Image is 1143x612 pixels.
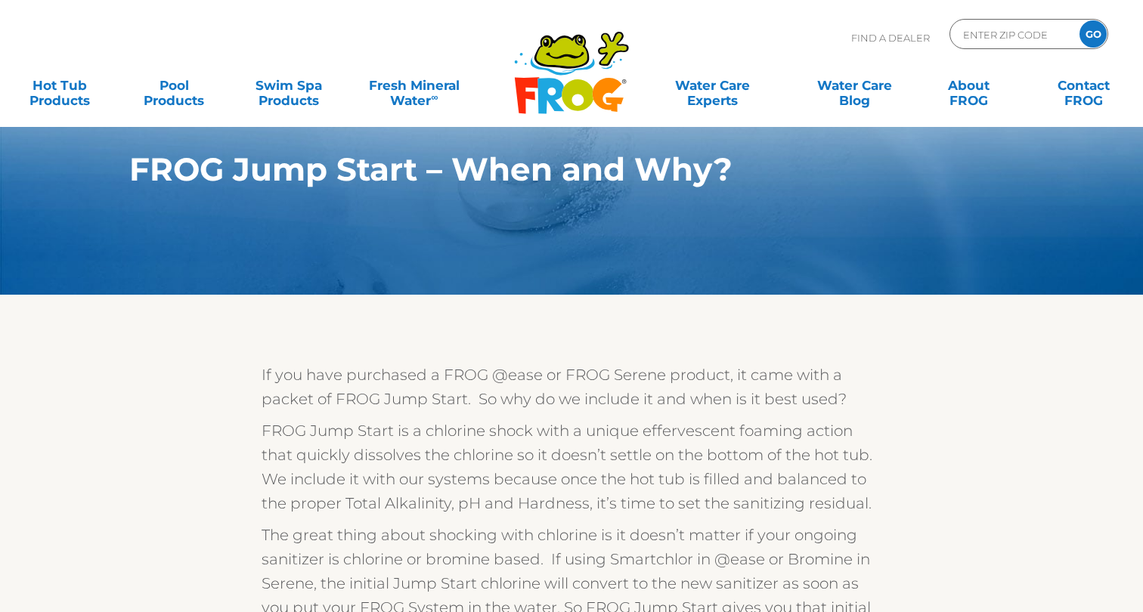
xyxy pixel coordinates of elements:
[1079,20,1107,48] input: GO
[15,70,104,100] a: Hot TubProducts
[262,363,881,411] p: If you have purchased a FROG @ease or FROG Serene product, it came with a packet of FROG Jump Sta...
[962,23,1064,45] input: Zip Code Form
[851,19,930,57] p: Find A Dealer
[1039,70,1128,100] a: ContactFROG
[358,70,469,100] a: Fresh MineralWater∞
[925,70,1014,100] a: AboutFROG
[431,91,438,103] sup: ∞
[810,70,899,100] a: Water CareBlog
[262,419,881,515] p: FROG Jump Start is a chlorine shock with a unique effervescent foaming action that quickly dissol...
[244,70,333,100] a: Swim SpaProducts
[129,70,218,100] a: PoolProducts
[640,70,784,100] a: Water CareExperts
[129,151,943,187] h1: FROG Jump Start – When and Why?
